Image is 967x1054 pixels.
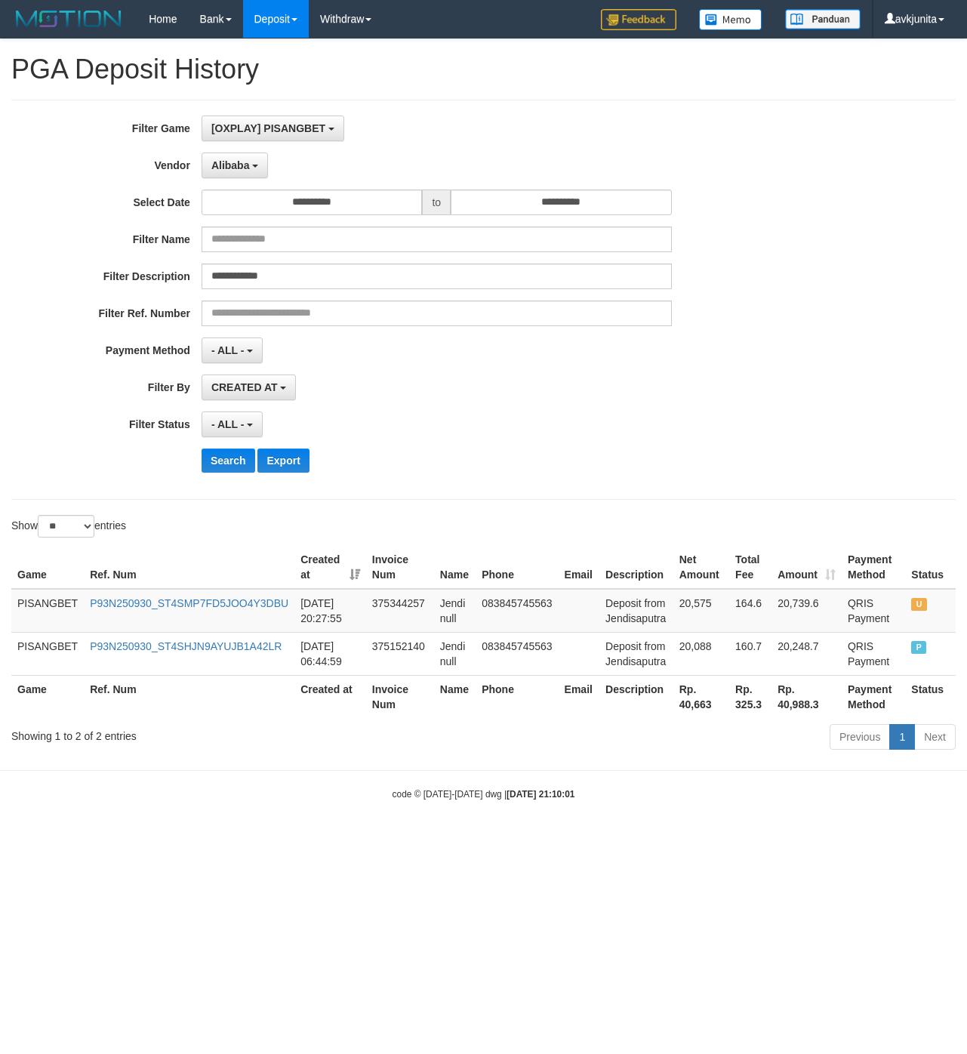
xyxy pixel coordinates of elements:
a: Next [914,724,956,750]
small: code © [DATE]-[DATE] dwg | [393,789,575,800]
div: Showing 1 to 2 of 2 entries [11,723,392,744]
button: Alibaba [202,153,268,178]
td: 083845745563 [476,589,558,633]
td: 375152140 [366,632,434,675]
th: Email [559,675,600,718]
button: Export [257,448,309,473]
th: Amount: activate to sort column ascending [771,546,842,589]
td: 20,575 [673,589,729,633]
button: - ALL - [202,411,263,437]
th: Name [434,546,476,589]
span: [OXPLAY] PISANGBET [211,122,325,134]
td: [DATE] 06:44:59 [294,632,366,675]
button: CREATED AT [202,374,297,400]
img: Feedback.jpg [601,9,676,30]
th: Created at [294,675,366,718]
td: PISANGBET [11,589,84,633]
th: Game [11,546,84,589]
th: Net Amount [673,546,729,589]
th: Status [905,546,956,589]
td: 083845745563 [476,632,558,675]
button: [OXPLAY] PISANGBET [202,116,344,141]
span: PAID [911,641,926,654]
span: - ALL - [211,344,245,356]
th: Game [11,675,84,718]
td: 375344257 [366,589,434,633]
th: Ref. Num [84,546,294,589]
th: Status [905,675,956,718]
th: Payment Method [842,675,905,718]
th: Rp. 40,663 [673,675,729,718]
th: Ref. Num [84,675,294,718]
th: Phone [476,546,558,589]
td: QRIS Payment [842,632,905,675]
td: Jendi null [434,632,476,675]
th: Created at: activate to sort column ascending [294,546,366,589]
button: - ALL - [202,337,263,363]
th: Rp. 325.3 [729,675,771,718]
td: Jendi null [434,589,476,633]
th: Name [434,675,476,718]
td: 20,088 [673,632,729,675]
td: Deposit from Jendisaputra [599,632,673,675]
select: Showentries [38,515,94,538]
th: Rp. 40,988.3 [771,675,842,718]
span: CREATED AT [211,381,278,393]
a: Previous [830,724,890,750]
button: Search [202,448,255,473]
label: Show entries [11,515,126,538]
th: Description [599,546,673,589]
td: 20,248.7 [771,632,842,675]
a: P93N250930_ST4SMP7FD5JOO4Y3DBU [90,597,288,609]
td: PISANGBET [11,632,84,675]
h1: PGA Deposit History [11,54,956,85]
a: P93N250930_ST4SHJN9AYUJB1A42LR [90,640,282,652]
th: Description [599,675,673,718]
td: 160.7 [729,632,771,675]
img: panduan.png [785,9,861,29]
span: to [422,190,451,215]
th: Invoice Num [366,546,434,589]
th: Phone [476,675,558,718]
td: 20,739.6 [771,589,842,633]
th: Total Fee [729,546,771,589]
th: Payment Method [842,546,905,589]
span: - ALL - [211,418,245,430]
span: UNPAID [911,598,926,611]
td: 164.6 [729,589,771,633]
td: QRIS Payment [842,589,905,633]
td: [DATE] 20:27:55 [294,589,366,633]
a: 1 [889,724,915,750]
span: Alibaba [211,159,250,171]
strong: [DATE] 21:10:01 [507,789,574,800]
img: MOTION_logo.png [11,8,126,30]
td: Deposit from Jendisaputra [599,589,673,633]
img: Button%20Memo.svg [699,9,762,30]
th: Invoice Num [366,675,434,718]
th: Email [559,546,600,589]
